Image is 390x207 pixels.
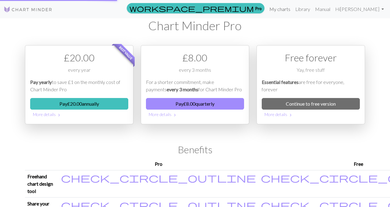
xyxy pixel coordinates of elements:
p: are free for everyone, forever [262,78,360,93]
a: Pro [127,3,264,13]
div: every 3 months [146,66,244,78]
a: Library [293,3,313,15]
span: chevron_right [172,112,177,118]
h2: Benefits [25,144,365,155]
em: Pay yearly [30,79,52,85]
div: every year [30,66,128,78]
a: Manual [313,3,333,15]
span: check_circle_outline [61,172,256,183]
button: Pay£8.00quarterly [146,98,244,110]
a: My charts [267,3,293,15]
p: Freehand chart design tool [27,173,56,195]
button: More details [30,110,128,119]
button: More details [262,110,360,119]
p: For a shorter commitment, make payments for Chart Minder Pro [146,78,244,93]
img: Logo [4,6,52,13]
a: Continue to free version [262,98,360,110]
em: Essential features [262,79,299,85]
div: Free option [257,45,365,124]
button: More details [146,110,244,119]
button: Pay£20.00annually [30,98,128,110]
em: every 3 months [167,86,198,92]
span: workspace_premium [129,4,254,13]
span: Best value [113,40,139,66]
div: Payment option 2 [141,45,249,124]
h1: Chart Minder Pro [25,18,365,33]
a: Hi[PERSON_NAME] [333,3,386,15]
div: Free forever [262,50,360,65]
div: £ 8.00 [146,50,244,65]
div: Payment option 1 [25,45,133,124]
span: chevron_right [57,112,62,118]
th: Pro [58,158,258,170]
i: Included [61,173,256,183]
p: to save £1 on the monthly cost of Chart Minder Pro [30,78,128,93]
span: chevron_right [288,112,293,118]
div: £ 20.00 [30,50,128,65]
div: Yay, free stuff [262,66,360,78]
